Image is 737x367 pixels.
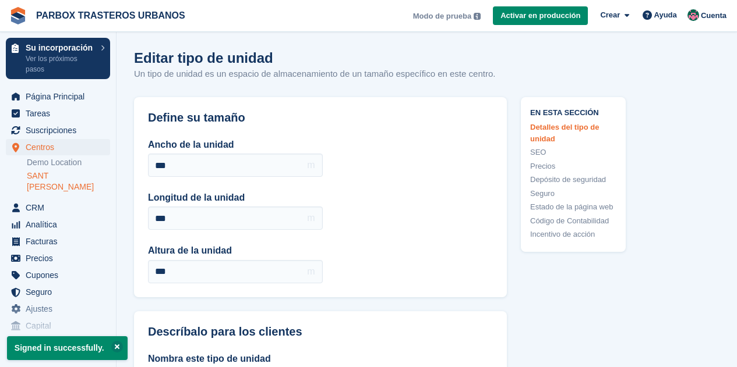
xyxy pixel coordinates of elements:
[148,111,493,124] h2: Define su tamaño
[530,215,616,227] a: Código de Contabilidad
[148,325,493,339] h2: Descríbalo para los clientes
[134,67,495,81] p: Un tipo de unidad es un espacio de almacenamiento de un tamaño específico en este centro.
[6,88,110,105] a: menu
[6,122,110,138] a: menu
[6,105,110,122] a: menu
[6,284,110,300] a: menu
[6,250,110,266] a: menu
[6,38,110,79] a: Su incorporación Ver los próximos pasos
[26,301,96,317] span: Ajustes
[413,10,471,22] span: Modo de prueba
[530,161,616,172] a: Precios
[26,284,96,300] span: Seguro
[26,88,96,105] span: Página Principal
[6,267,110,283] a: menu
[7,336,128,360] p: Signed in successfully.
[148,244,323,258] label: Altura de la unidad
[134,50,495,66] h1: Editar tipo de unidad
[148,191,323,205] label: Longitud de la unidad
[26,54,95,74] p: Ver los próximos pasos
[6,233,110,250] a: menu
[701,10,727,22] span: Cuenta
[530,147,616,158] a: SEO
[654,9,677,21] span: Ayuda
[530,106,616,117] span: En esta sección
[31,6,190,25] a: PARBOX TRASTEROS URBANOS
[26,250,96,266] span: Precios
[27,170,110,193] a: SANT [PERSON_NAME]
[9,7,27,24] img: stora-icon-8386f47178a22dfd0bd8f6a31ec36ba5ce8667c1dd55bd0f319d3a0aa187defe.svg
[6,318,110,334] a: menu
[493,6,588,26] a: Activar en producción
[6,199,110,216] a: menu
[26,199,96,216] span: CRM
[6,216,110,233] a: menu
[26,44,95,52] p: Su incorporación
[474,13,481,20] img: icon-info-grey-7440780725fd019a000dd9b08b2336e03edf1995a4989e88bcd33f0948082b44.svg
[530,229,616,240] a: Incentivo de acción
[26,122,96,138] span: Suscripciones
[600,9,620,21] span: Crear
[27,157,110,168] a: Demo Location
[6,139,110,155] a: menu
[530,201,616,213] a: Estado de la página web
[26,318,96,334] span: Capital
[26,105,96,122] span: Tareas
[6,301,110,317] a: menu
[148,138,323,152] label: Ancho de la unidad
[26,139,96,155] span: Centros
[500,10,580,22] span: Activar en producción
[148,352,493,366] label: Nombra este tipo de unidad
[26,216,96,233] span: Analítica
[530,188,616,199] a: Seguro
[530,122,616,144] a: Detalles del tipo de unidad
[530,174,616,186] a: Depósito de seguridad
[687,9,699,21] img: Jose Manuel
[26,233,96,250] span: Facturas
[26,267,96,283] span: Cupones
